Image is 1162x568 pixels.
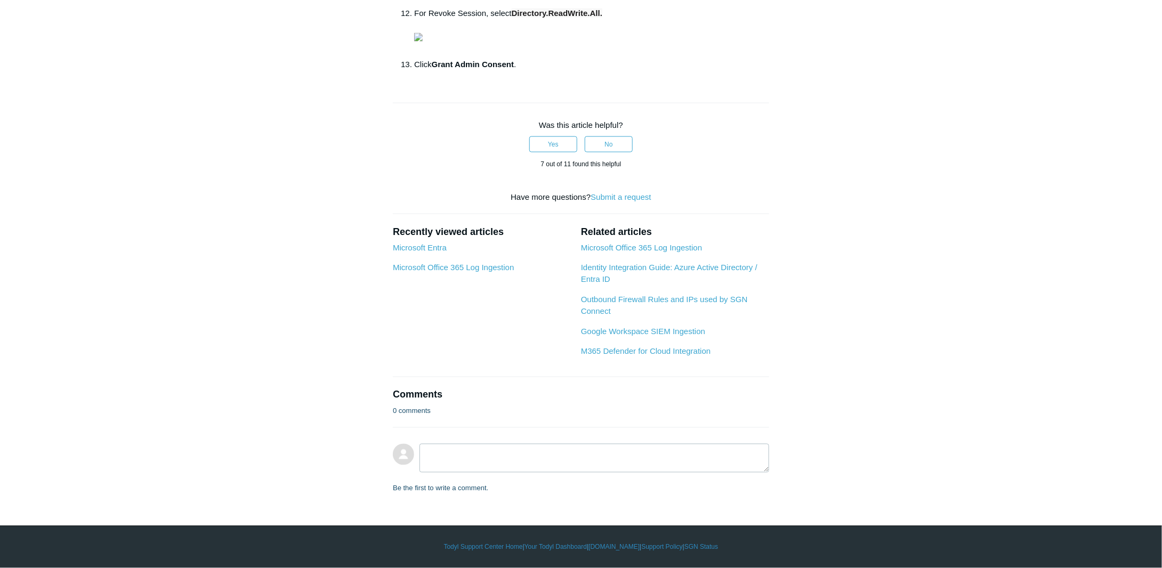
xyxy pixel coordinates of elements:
[512,9,602,18] span: Directory.ReadWrite.All.
[419,444,769,473] textarea: Add your comment
[393,243,447,252] a: Microsoft Entra
[393,191,769,204] div: Have more questions?
[272,542,890,552] div: | | | |
[524,542,587,552] a: Your Todyl Dashboard
[539,120,623,129] span: Was this article helpful?
[581,327,705,336] a: Google Workspace SIEM Ingestion
[432,60,514,69] strong: Grant Admin Consent
[393,263,514,272] a: Microsoft Office 365 Log Ingestion
[588,542,640,552] a: [DOMAIN_NAME]
[581,243,702,252] a: Microsoft Office 365 Log Ingestion
[591,192,651,201] a: Submit a request
[684,542,718,552] a: SGN Status
[414,33,423,42] img: 28485749840403
[414,7,769,58] li: For Revoke Session, select
[393,483,488,494] p: Be the first to write a comment.
[393,225,570,239] h2: Recently viewed articles
[414,58,769,71] li: Click .
[585,136,633,152] button: This article was not helpful
[444,542,523,552] a: Todyl Support Center Home
[581,225,769,239] h2: Related articles
[393,406,431,417] p: 0 comments
[393,388,769,402] h2: Comments
[642,542,683,552] a: Support Policy
[581,347,711,356] a: M365 Defender for Cloud Integration
[581,263,757,285] a: Identity Integration Guide: Azure Active Directory / Entra ID
[581,295,748,317] a: Outbound Firewall Rules and IPs used by SGN Connect
[541,160,622,168] span: 7 out of 11 found this helpful
[529,136,577,152] button: This article was helpful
